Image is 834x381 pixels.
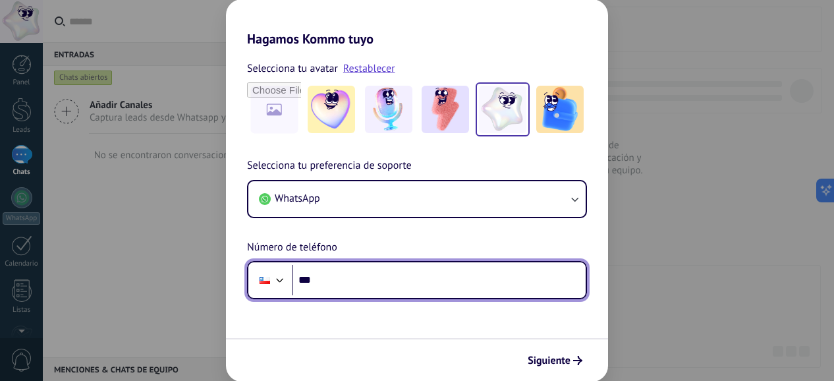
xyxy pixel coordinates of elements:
img: -5.jpeg [536,86,584,133]
span: Número de teléfono [247,239,337,256]
button: WhatsApp [248,181,586,217]
button: Siguiente [522,349,588,372]
img: -1.jpeg [308,86,355,133]
span: WhatsApp [275,192,320,205]
img: -4.jpeg [479,86,526,133]
span: Siguiente [528,356,570,365]
span: Selecciona tu preferencia de soporte [247,158,412,175]
img: -2.jpeg [365,86,412,133]
div: Chile: + 56 [252,266,277,294]
span: Selecciona tu avatar [247,60,338,77]
a: Restablecer [343,62,395,75]
img: -3.jpeg [422,86,469,133]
